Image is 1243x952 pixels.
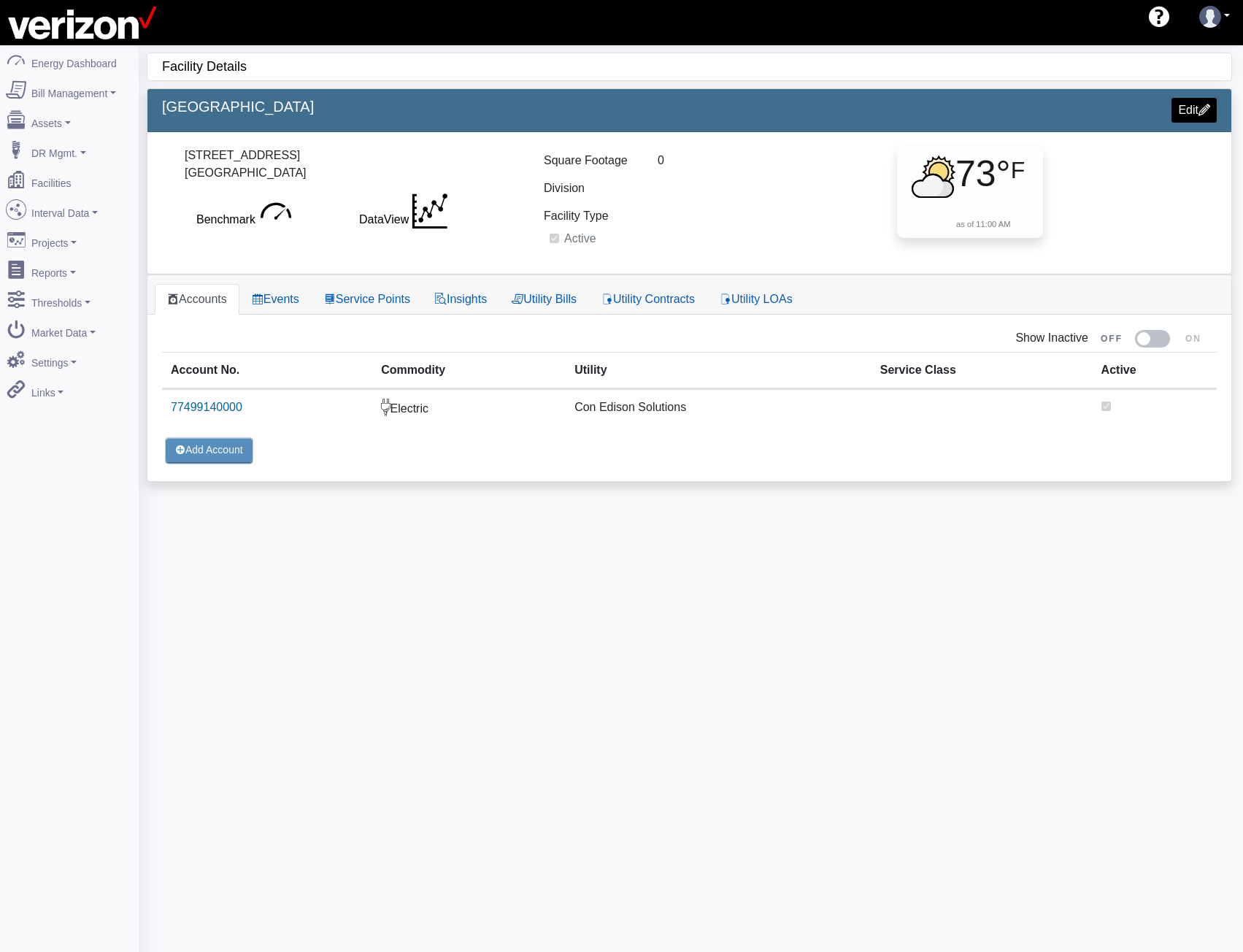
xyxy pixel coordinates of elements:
label: Division [544,174,585,202]
div: [STREET_ADDRESS] [GEOGRAPHIC_DATA] [185,147,510,182]
label: Square Footage [544,147,628,174]
th: Utility [566,352,871,389]
a: Events [239,284,312,315]
button: Add Account [166,437,253,463]
label: DataView [359,206,409,234]
a: Insights [423,284,499,315]
th: Active [1093,352,1217,389]
td: Electric [372,389,566,429]
label: Active [564,230,596,247]
th: Service Class [871,352,1093,389]
a: 77499140000 [171,401,242,413]
a: Utility LOAs [707,284,805,315]
img: user-3.svg [1199,6,1221,28]
div: 0 [658,147,863,174]
small: as of 11:00 AM [956,220,1011,229]
div: Facility Details [162,53,1231,80]
img: Electric.svg [381,399,390,421]
a: Utility Bills [499,284,589,315]
img: Partially cloudy [912,155,955,199]
th: Commodity [372,352,566,389]
a: Utility Contracts [589,284,707,315]
div: Show Inactive [162,329,1217,348]
label: Facility Type [544,202,609,230]
div: 73° [912,147,1011,201]
h5: [GEOGRAPHIC_DATA] [162,98,679,115]
span: F [1011,153,1025,188]
th: Account No. [162,352,372,389]
td: Con Edison Solutions [566,389,871,429]
a: Edit [1171,98,1217,123]
a: Service Points [312,284,423,315]
a: Benchmark [196,213,293,226]
a: Accounts [155,284,239,315]
label: Benchmark [196,206,255,234]
a: DataView [359,213,447,226]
